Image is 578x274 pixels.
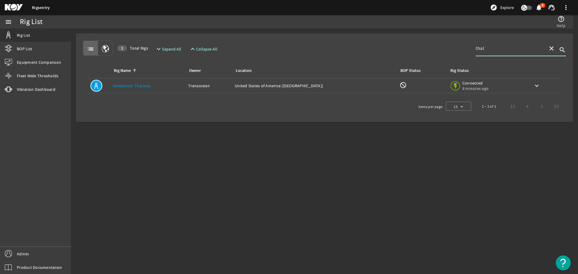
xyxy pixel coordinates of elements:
[17,86,55,92] span: Vibration Dashboard
[114,67,131,74] div: Rig Name
[399,82,407,89] mat-icon: BOP Monitoring not available for this rig
[155,45,160,53] mat-icon: expand_more
[548,45,555,52] mat-icon: close
[235,67,392,74] div: Location
[556,255,571,270] button: Open Resource Center
[5,18,12,26] mat-icon: menu
[17,264,62,270] span: Product Documentation
[559,0,573,15] button: more_vert
[400,67,421,74] div: BOP Status
[462,80,489,86] span: Connected
[17,59,61,65] span: Equipment Comparison
[87,45,94,53] mat-icon: list
[5,86,12,93] mat-icon: vibration
[235,83,395,89] div: United States of America ([GEOGRAPHIC_DATA])
[558,15,565,23] mat-icon: help_outline
[482,103,496,109] div: 1 – 1 of 1
[187,44,220,54] button: Collapse All
[17,32,30,38] span: Rig List
[236,67,252,74] div: Location
[188,67,228,74] div: Owner
[113,67,181,74] div: Rig Name
[20,19,42,25] div: Rig List
[196,46,217,52] span: Collapse All
[559,46,566,54] i: search
[533,82,540,89] mat-icon: keyboard_arrow_down
[418,104,443,110] div: Items per page:
[117,45,148,51] span: Total Rigs
[462,86,489,91] span: 8 minutes ago
[488,3,516,12] button: Explore
[113,83,151,88] a: Deepwater Thalassa
[188,83,230,89] div: Transocean
[189,45,194,53] mat-icon: expand_less
[476,45,543,52] input: Search...
[117,45,127,51] div: 1
[536,5,542,11] button: 4
[32,5,50,11] a: Rigsentry
[548,4,555,11] mat-icon: support_agent
[162,46,181,52] span: Expand All
[557,23,565,29] span: Help
[535,4,542,11] mat-icon: notifications
[490,4,497,11] mat-icon: explore
[450,67,469,74] div: Rig Status
[500,5,514,11] span: Explore
[189,67,201,74] div: Owner
[17,73,58,79] span: Fleet Wide Thresholds
[153,44,184,54] button: Expand All
[17,46,32,52] span: BOP List
[17,251,29,257] span: Admin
